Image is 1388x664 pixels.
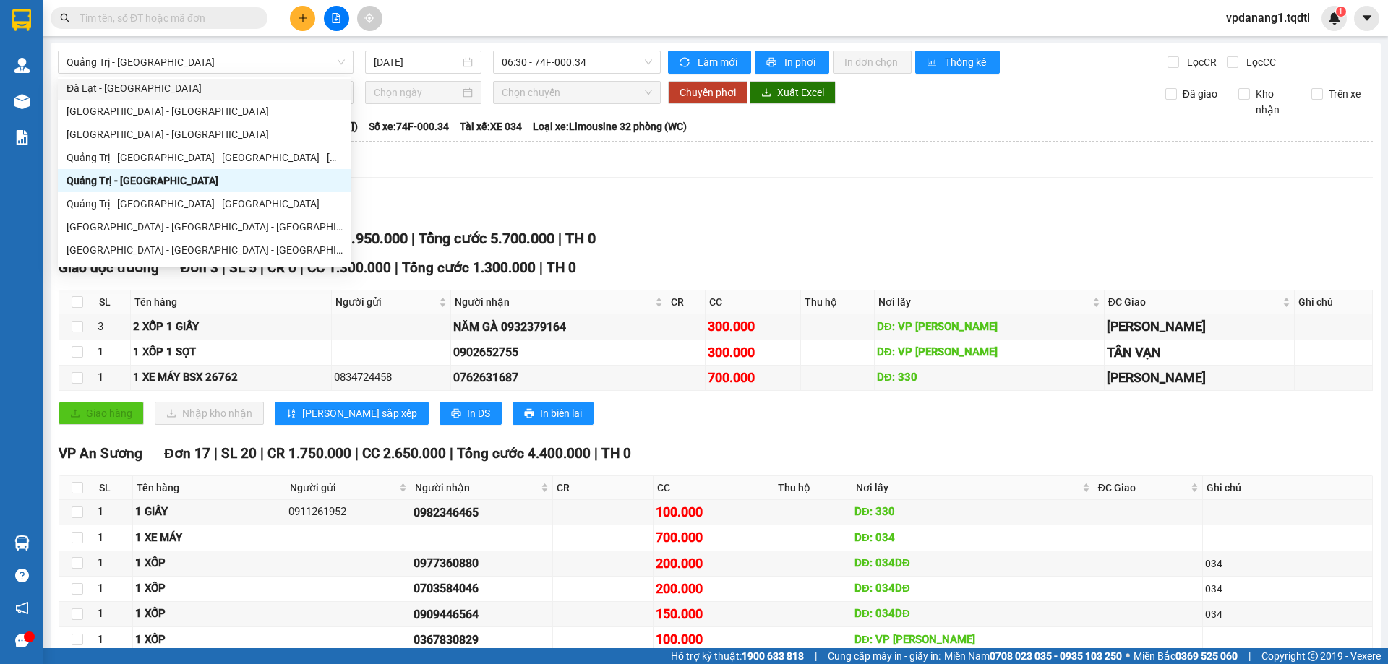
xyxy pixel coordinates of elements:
span: | [450,445,453,462]
span: In DS [467,405,490,421]
div: 1 [98,605,130,623]
span: In biên lai [540,405,582,421]
span: | [214,445,218,462]
div: DĐ: 034DĐ [854,580,1092,598]
div: [PERSON_NAME] [1107,368,1292,388]
div: 1 XỐP [135,605,283,623]
span: Miền Nam [944,648,1122,664]
div: 1 XỐP [135,555,283,572]
button: printerIn DS [440,402,502,425]
span: Miền Bắc [1134,648,1238,664]
span: file-add [331,13,341,23]
span: | [314,230,317,247]
span: Số xe: 74F-000.34 [369,118,449,134]
button: downloadNhập kho nhận [155,402,264,425]
sup: 1 [1336,7,1346,17]
span: Trên xe [1323,86,1366,102]
button: plus [290,6,315,31]
img: icon-new-feature [1328,12,1341,25]
span: Tổng cước 4.400.000 [457,445,591,462]
th: Ghi chú [1203,476,1373,500]
span: notification [15,601,29,615]
span: CR 0 [267,259,296,276]
div: Thống kê [281,155,322,171]
div: [PERSON_NAME] [1107,316,1292,337]
button: Chuyển phơi [668,81,747,104]
span: ĐC Giao [1108,294,1280,310]
button: printerIn phơi [755,51,829,74]
th: CC [654,476,774,500]
span: Đơn 17 [164,445,210,462]
b: Tuyến: Quảng Trị - [GEOGRAPHIC_DATA] [59,121,241,132]
span: CR 1.750.000 [223,230,310,247]
span: CC 2.650.000 [362,445,446,462]
div: 1 XE MÁY [135,530,283,547]
strong: 1900 633 818 [742,650,804,662]
span: Người nhận [455,294,652,310]
span: Đơn 3 [181,259,219,276]
img: warehouse-icon [14,58,30,73]
span: Quảng Trị - Sài Gòn [67,51,345,73]
th: CR [553,476,654,500]
span: 06:30 - 74F-000.34 [502,51,652,73]
span: TH 0 [547,259,576,276]
span: Đơn 20 [119,230,166,247]
span: ⚪️ [1126,653,1130,659]
span: message [15,634,29,647]
div: Xem theo VP gửi [71,155,145,171]
span: Chuyến: (06:30 [DATE]) [252,118,358,134]
div: 1 [98,530,130,547]
span: Tài xế: XE 034 [460,118,522,134]
div: 150.000 [656,604,771,624]
div: Xem theo VP nhận [171,155,255,171]
button: In đơn chọn [833,51,912,74]
div: 300.000 [708,316,798,337]
span: | [1248,648,1251,664]
img: solution-icon [14,130,30,145]
div: DĐ: VP [PERSON_NAME] [877,319,1102,336]
span: TỔNG [59,230,98,247]
button: uploadGiao hàng [59,402,144,425]
div: DĐ: 330 [877,369,1102,387]
div: DĐ: 034DĐ [854,555,1092,572]
div: 0703584046 [414,579,550,598]
span: SL 25 [176,230,213,247]
span: Nơi lấy [878,294,1089,310]
span: printer [524,408,534,420]
div: TÂN VẠN [1107,342,1292,363]
div: 100.000 [656,502,771,522]
div: 1 [98,631,130,649]
span: question-circle [15,569,29,582]
span: plus [298,13,308,23]
span: Thống kê [945,54,988,70]
div: 034 [1205,581,1370,597]
span: [PERSON_NAME] sắp xếp [302,405,417,421]
img: warehouse-icon [14,535,30,551]
div: 700.000 [656,527,771,548]
span: CC 1.300.000 [307,259,391,276]
div: 1 [98,504,130,521]
div: 1 [98,580,130,598]
span: TH 0 [565,230,596,247]
span: download [761,87,771,99]
div: 1 XỐP 1 SỌT [133,344,329,361]
span: Người gửi [290,480,396,496]
span: | [260,445,264,462]
span: aim [364,13,374,23]
button: printerIn biên lai [513,402,594,425]
div: NĂM GÀ 0932379164 [453,318,664,336]
span: SL 20 [221,445,257,462]
div: 1 XE MÁY BSX 26762 [133,369,329,387]
span: | [411,230,415,247]
span: CC 3.950.000 [321,230,408,247]
div: DĐ: 330 [854,504,1092,521]
span: Đã giao [1177,86,1223,102]
button: syncLàm mới [668,51,751,74]
th: Tên hàng [131,290,332,314]
div: 034 [1205,606,1370,622]
span: SL 5 [229,259,257,276]
th: SL [95,476,133,500]
span: | [558,230,562,247]
th: Ghi chú [1295,290,1373,314]
span: Xuất Excel [777,85,824,100]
